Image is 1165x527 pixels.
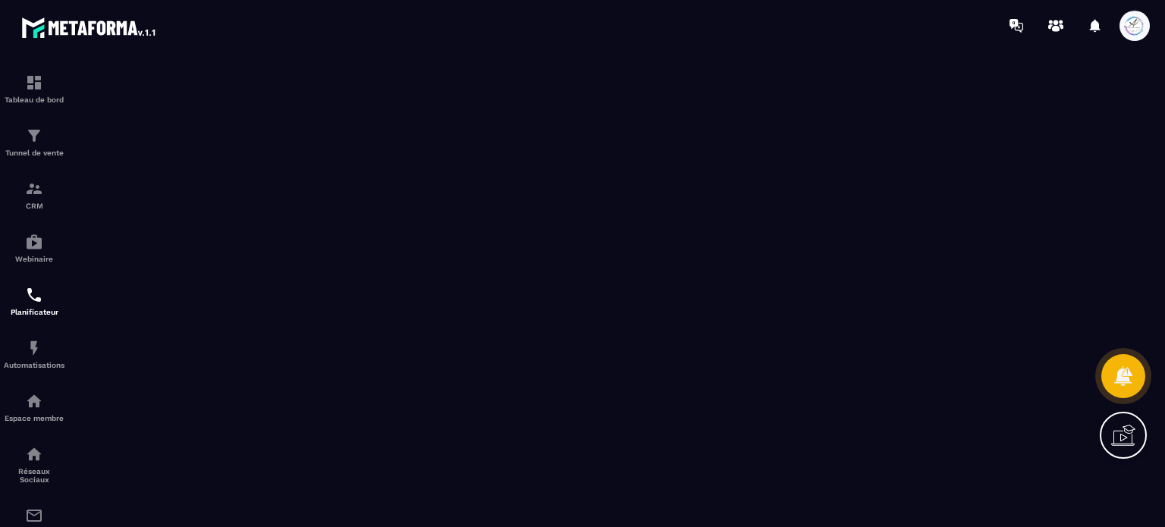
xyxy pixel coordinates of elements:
[4,221,64,274] a: automationsautomationsWebinaire
[4,274,64,328] a: schedulerschedulerPlanificateur
[4,308,64,316] p: Planificateur
[25,127,43,145] img: formation
[21,14,158,41] img: logo
[25,339,43,357] img: automations
[25,180,43,198] img: formation
[25,507,43,525] img: email
[25,74,43,92] img: formation
[25,445,43,463] img: social-network
[4,168,64,221] a: formationformationCRM
[4,115,64,168] a: formationformationTunnel de vente
[4,467,64,484] p: Réseaux Sociaux
[4,434,64,495] a: social-networksocial-networkRéseaux Sociaux
[4,328,64,381] a: automationsautomationsAutomatisations
[25,233,43,251] img: automations
[4,202,64,210] p: CRM
[25,392,43,410] img: automations
[4,414,64,422] p: Espace membre
[4,96,64,104] p: Tableau de bord
[4,255,64,263] p: Webinaire
[4,381,64,434] a: automationsautomationsEspace membre
[4,149,64,157] p: Tunnel de vente
[4,361,64,369] p: Automatisations
[4,62,64,115] a: formationformationTableau de bord
[25,286,43,304] img: scheduler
